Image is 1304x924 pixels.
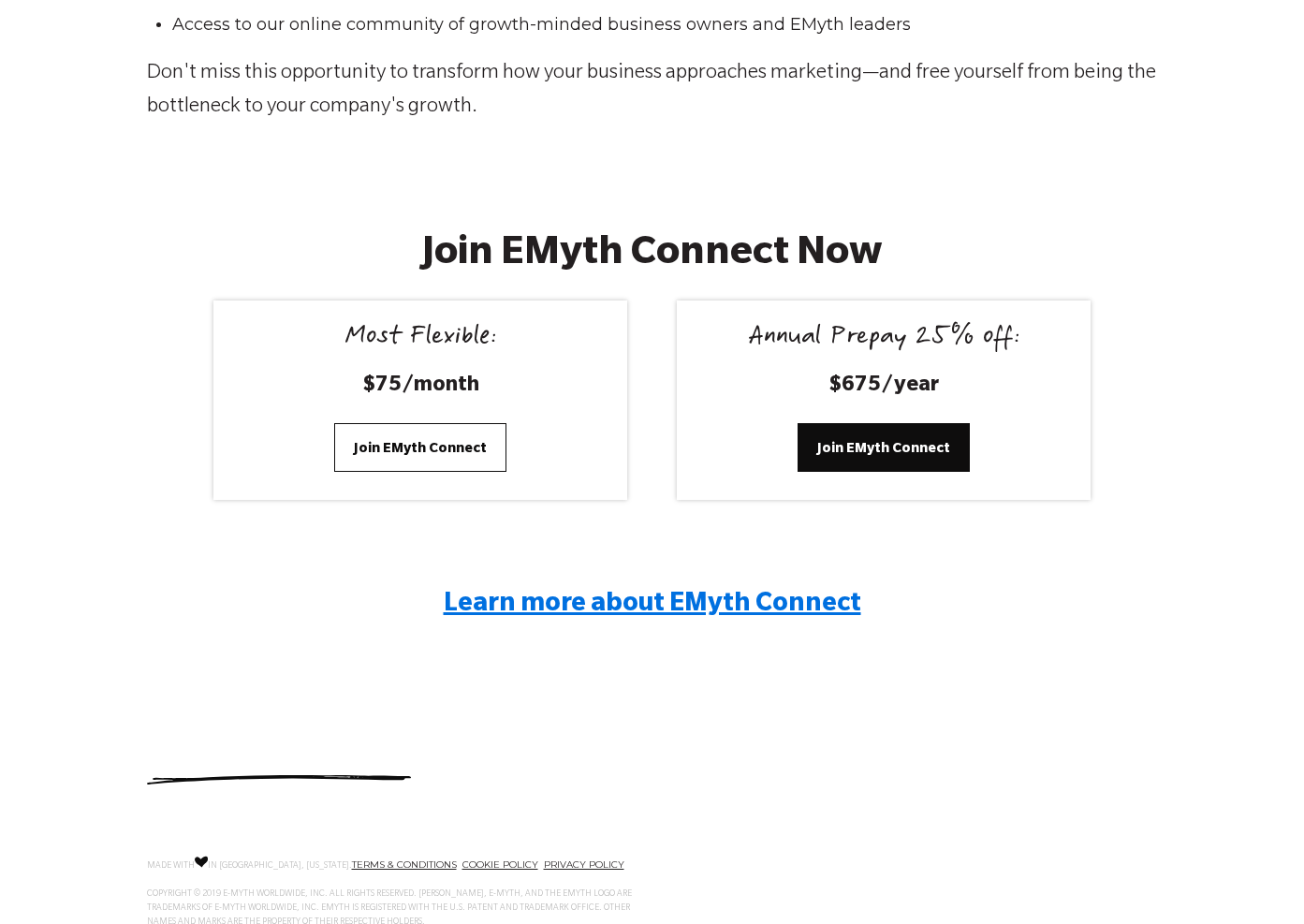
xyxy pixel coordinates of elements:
[334,423,506,472] a: Join EMyth Connect
[462,858,538,871] a: COOKIE POLICY
[236,323,605,355] div: Most Flexible:
[354,437,487,458] span: Join EMyth Connect
[798,423,970,472] a: Join EMyth Connect
[195,856,208,868] img: Love
[444,583,861,618] a: Learn more about EMyth Connect
[544,858,624,871] a: PRIVACY POLICY
[444,592,861,620] span: Learn more about EMyth Connect
[236,373,605,402] h3: $75/month
[172,14,911,35] span: Access to our online community of growth-minded business owners and EMyth leaders
[352,858,457,871] a: TERMS & CONDITIONS
[147,57,1158,125] p: Don't miss this opportunity to transform how your business approaches marketing—and free yourself...
[318,234,986,280] h2: Join EMyth Connect Now
[208,861,352,871] span: IN [GEOGRAPHIC_DATA], [US_STATE].
[1210,834,1304,924] iframe: Chat Widget
[817,437,950,458] span: Join EMyth Connect
[147,861,195,871] span: MADE WITH
[147,775,411,785] img: underline.svg
[699,373,1068,402] h3: $675/year
[699,323,1068,355] div: Annual Prepay 25% off:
